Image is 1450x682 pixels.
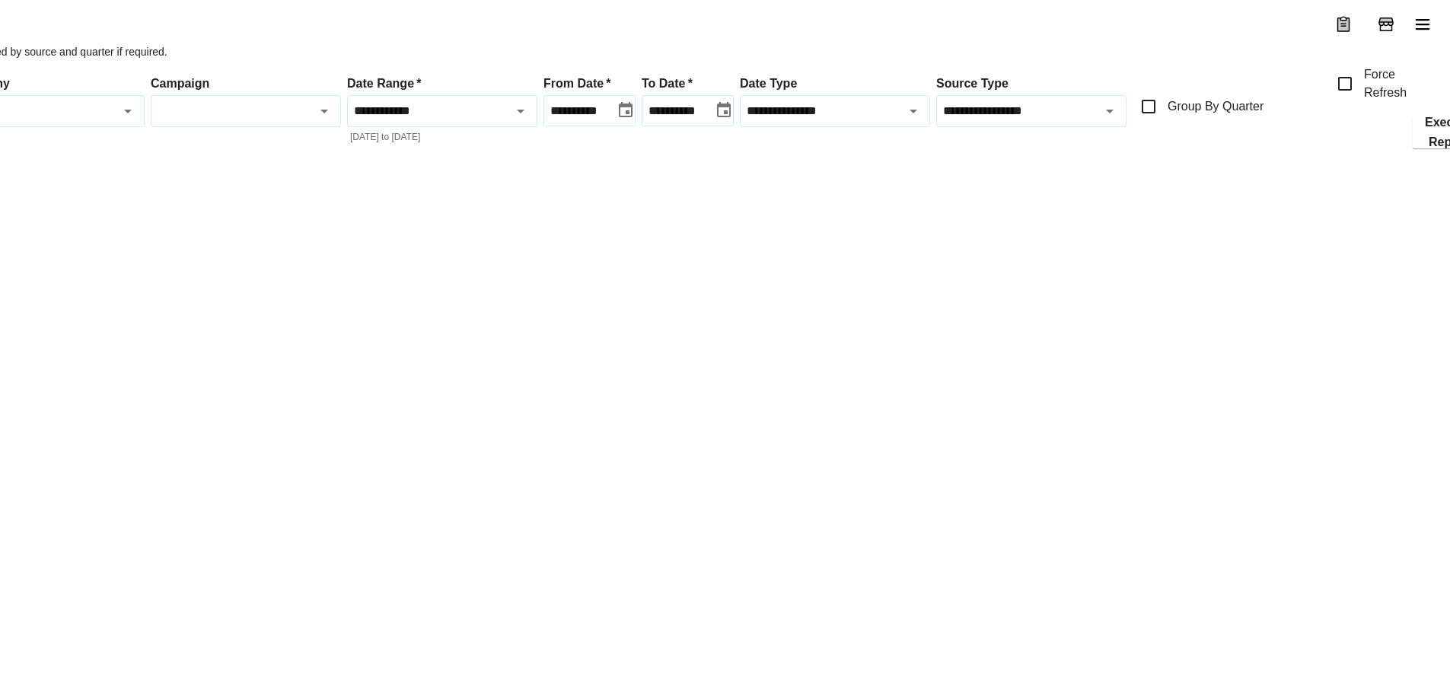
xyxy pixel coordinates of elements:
button: Open [510,100,531,122]
label: Group results by quarter instead of a single total [1133,65,1323,148]
button: menu [1325,6,1362,43]
span: Force Refresh [1364,65,1407,102]
label: From Date [543,75,636,92]
button: Add Store Visit [1368,6,1404,43]
button: Open [903,100,924,122]
div: From Date [543,65,636,148]
label: Source Type [936,75,1127,92]
p: [DATE] to [DATE] [350,130,534,145]
button: Open [1099,100,1120,122]
div: The date range for sign-up data [347,65,537,148]
label: Date Range [347,75,537,92]
div: To Date [642,65,734,148]
div: Choose whether to filter by data entry date or date signed [740,65,930,148]
button: Choose date, selected date is 1 Jul 2020 [610,95,641,126]
button: Open [314,100,335,122]
button: Open [117,100,139,122]
label: To Date [642,75,734,92]
div: Filter results by campaign [151,65,341,148]
button: Choose date, selected date is 31 Jul 2025 [709,95,739,126]
span: Group By Quarter [1168,97,1264,116]
button: menu [1404,6,1441,43]
label: Date Type [740,75,930,92]
div: Filter results based on the organiser source type [936,65,1127,148]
